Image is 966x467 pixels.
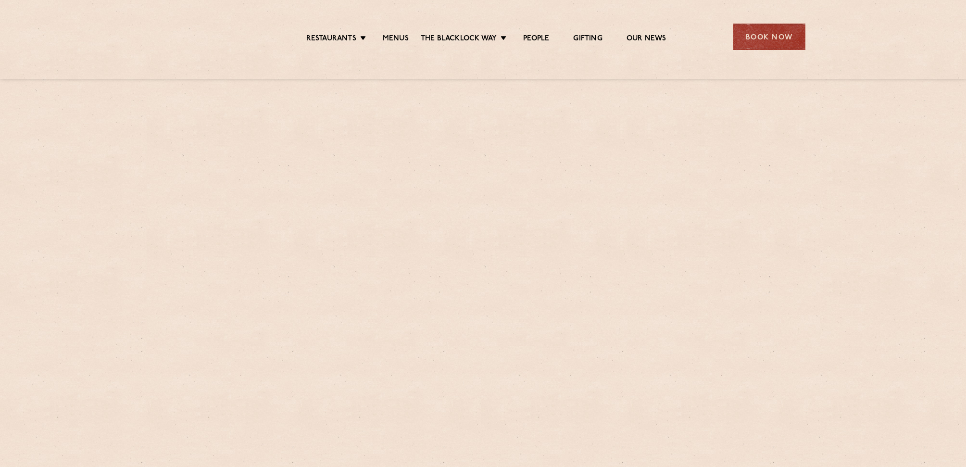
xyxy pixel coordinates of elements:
[383,34,409,45] a: Menus
[523,34,549,45] a: People
[161,9,244,64] img: svg%3E
[306,34,356,45] a: Restaurants
[573,34,602,45] a: Gifting
[421,34,497,45] a: The Blacklock Way
[733,24,805,50] div: Book Now
[627,34,666,45] a: Our News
